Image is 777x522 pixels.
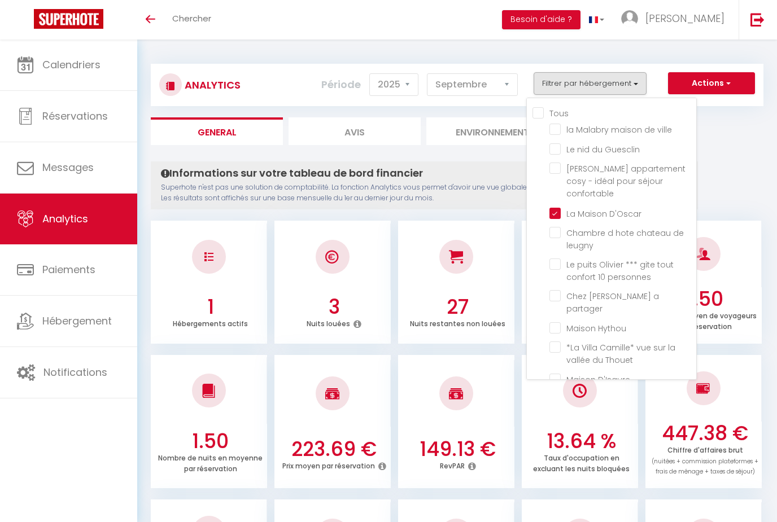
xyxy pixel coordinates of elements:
span: Chez [PERSON_NAME] a partager [566,291,659,314]
span: [PERSON_NAME] appartement cosy - idéal pour séjour confortable [566,163,686,199]
img: ... [621,10,638,27]
span: Chambre d hote chateau de leugny [566,227,684,251]
span: *La Villa Camille* vue sur la vallée du Thouet [566,342,675,366]
span: Chercher [172,12,211,24]
span: [PERSON_NAME] [645,11,724,25]
button: Ouvrir le widget de chat LiveChat [9,5,43,38]
button: Besoin d'aide ? [502,10,580,29]
span: Le puits Olivier *** gite tout confort 10 personnes [566,259,674,283]
span: Maison Hythou [566,323,626,334]
span: La Maison D'Oscar [566,208,641,220]
img: logout [750,12,765,27]
img: Super Booking [34,9,103,29]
